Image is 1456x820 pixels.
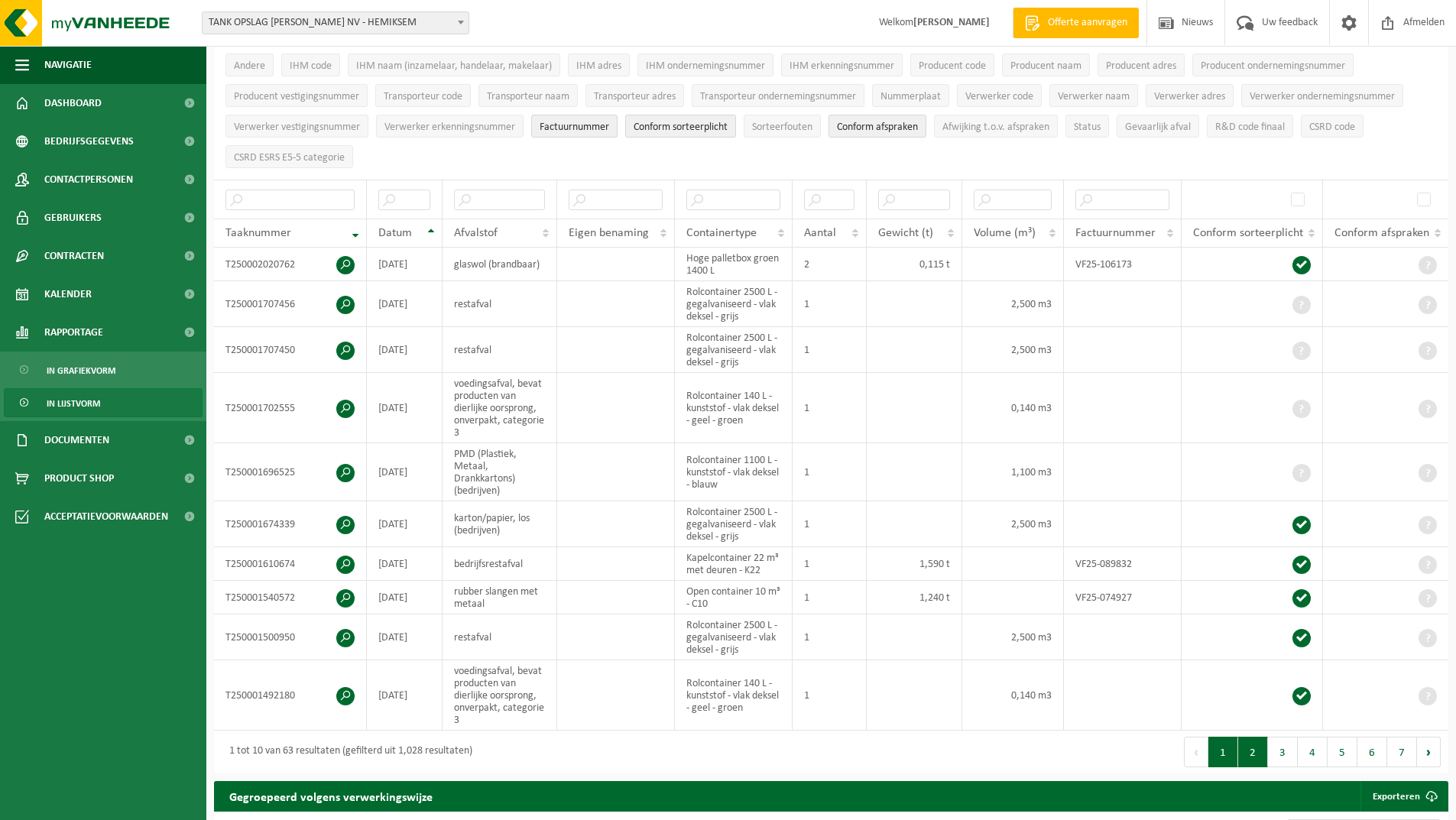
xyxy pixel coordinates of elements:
button: Producent naamProducent naam: Activate to sort [1002,53,1090,76]
td: rubber slangen met metaal [443,581,557,614]
strong: [PERSON_NAME] [913,17,990,28]
span: Dashboard [44,84,102,122]
span: Rapportage [44,313,103,352]
button: Producent vestigingsnummerProducent vestigingsnummer: Activate to sort [225,84,368,107]
span: Verwerker ondernemingsnummer [1250,91,1395,102]
span: Conform afspraken [837,122,918,133]
span: IHM ondernemingsnummer [646,60,765,72]
td: 2,500 m3 [962,327,1064,373]
button: Verwerker codeVerwerker code: Activate to sort [957,84,1042,107]
span: Product Shop [44,459,114,498]
button: R&D code finaalR&amp;D code finaal: Activate to sort [1207,115,1293,138]
button: Transporteur codeTransporteur code: Activate to sort [375,84,471,107]
span: Contactpersonen [44,160,133,199]
td: 1 [793,501,867,547]
span: Producent vestigingsnummer [234,91,359,102]
span: Gevaarlijk afval [1125,122,1191,133]
a: In grafiekvorm [4,355,203,384]
a: Offerte aanvragen [1013,8,1139,38]
span: Taaknummer [225,227,291,239]
button: Conform sorteerplicht : Activate to sort [625,115,736,138]
button: FactuurnummerFactuurnummer: Activate to sort [531,115,618,138]
span: IHM erkenningsnummer [790,60,894,72]
span: R&D code finaal [1215,122,1285,133]
button: 7 [1387,737,1417,767]
span: Verwerker erkenningsnummer [384,122,515,133]
button: StatusStatus: Activate to sort [1065,115,1109,138]
td: restafval [443,614,557,660]
span: Conform sorteerplicht [1193,227,1303,239]
td: VF25-074927 [1064,581,1182,614]
button: Transporteur adresTransporteur adres: Activate to sort [585,84,684,107]
td: T250001696525 [214,443,367,501]
span: Transporteur ondernemingsnummer [700,91,856,102]
span: Producent naam [1010,60,1081,72]
span: Producent code [919,60,986,72]
td: 2,500 m3 [962,501,1064,547]
td: [DATE] [367,327,443,373]
button: Conform afspraken : Activate to sort [829,115,926,138]
span: Sorteerfouten [752,122,812,133]
span: Producent ondernemingsnummer [1201,60,1345,72]
td: [DATE] [367,581,443,614]
td: [DATE] [367,281,443,327]
span: CSRD code [1309,122,1355,133]
span: TANK OPSLAG VERBEKE NV - HEMIKSEM [203,12,469,34]
button: IHM ondernemingsnummerIHM ondernemingsnummer: Activate to sort [637,53,773,76]
span: Bedrijfsgegevens [44,122,134,160]
span: Eigen benaming [569,227,649,239]
span: IHM code [290,60,332,72]
span: Conform sorteerplicht [634,122,728,133]
button: Gevaarlijk afval : Activate to sort [1117,115,1199,138]
span: Afwijking t.o.v. afspraken [942,122,1049,133]
span: Acceptatievoorwaarden [44,498,168,536]
td: 2 [793,248,867,281]
td: T250001702555 [214,373,367,443]
button: CSRD codeCSRD code: Activate to sort [1301,115,1364,138]
button: 2 [1238,737,1268,767]
span: Verwerker vestigingsnummer [234,122,360,133]
td: 0,115 t [867,248,962,281]
span: Verwerker adres [1154,91,1225,102]
td: T250001492180 [214,660,367,731]
td: VF25-106173 [1064,248,1182,281]
td: T250001500950 [214,614,367,660]
button: 1 [1208,737,1238,767]
td: [DATE] [367,443,443,501]
span: Offerte aanvragen [1044,15,1131,31]
span: Aantal [804,227,836,239]
span: Volume (m³) [974,227,1036,239]
button: IHM erkenningsnummerIHM erkenningsnummer: Activate to sort [781,53,903,76]
td: restafval [443,327,557,373]
td: VF25-089832 [1064,547,1182,581]
button: 6 [1357,737,1387,767]
span: Documenten [44,421,109,459]
td: [DATE] [367,248,443,281]
button: Verwerker naamVerwerker naam: Activate to sort [1049,84,1138,107]
span: TANK OPSLAG VERBEKE NV - HEMIKSEM [202,11,469,34]
button: Afwijking t.o.v. afsprakenAfwijking t.o.v. afspraken: Activate to sort [934,115,1058,138]
td: Open container 10 m³ - C10 [675,581,793,614]
button: IHM naam (inzamelaar, handelaar, makelaar)IHM naam (inzamelaar, handelaar, makelaar): Activate to... [348,53,560,76]
button: Verwerker adresVerwerker adres: Activate to sort [1146,84,1234,107]
span: Contracten [44,237,104,275]
td: [DATE] [367,373,443,443]
button: Transporteur ondernemingsnummerTransporteur ondernemingsnummer : Activate to sort [692,84,864,107]
span: Verwerker code [965,91,1033,102]
span: CSRD ESRS E5-5 categorie [234,152,345,164]
td: Hoge palletbox groen 1400 L [675,248,793,281]
td: glaswol (brandbaar) [443,248,557,281]
td: voedingsafval, bevat producten van dierlijke oorsprong, onverpakt, categorie 3 [443,373,557,443]
td: 1 [793,660,867,731]
td: T250001674339 [214,501,367,547]
span: Navigatie [44,46,92,84]
button: IHM adresIHM adres: Activate to sort [568,53,630,76]
button: Verwerker ondernemingsnummerVerwerker ondernemingsnummer: Activate to sort [1241,84,1403,107]
td: Rolcontainer 2500 L - gegalvaniseerd - vlak deksel - grijs [675,501,793,547]
button: CSRD ESRS E5-5 categorieCSRD ESRS E5-5 categorie: Activate to sort [225,145,353,168]
td: T250001610674 [214,547,367,581]
span: Gebruikers [44,199,102,237]
span: In lijstvorm [47,389,100,418]
button: 4 [1298,737,1328,767]
td: PMD (Plastiek, Metaal, Drankkartons) (bedrijven) [443,443,557,501]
